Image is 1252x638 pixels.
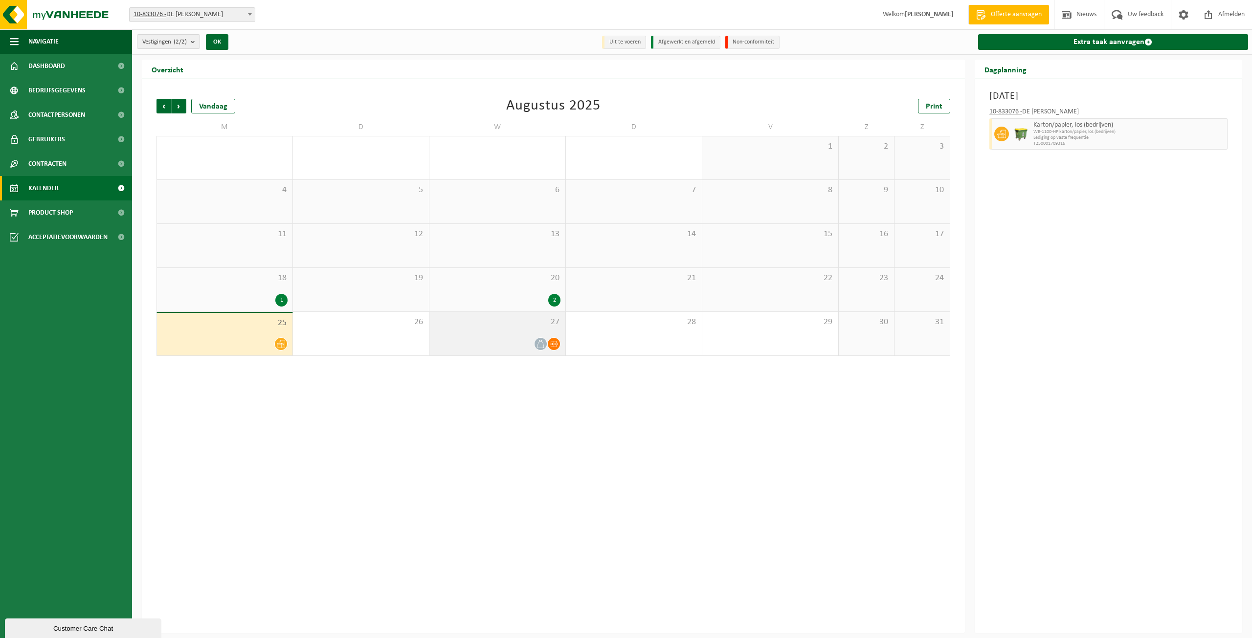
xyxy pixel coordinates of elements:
span: Kalender [28,176,59,200]
span: 15 [707,229,833,240]
td: M [156,118,293,136]
span: Contactpersonen [28,103,85,127]
div: Vandaag [191,99,235,113]
td: V [702,118,839,136]
span: 10 [899,185,945,196]
span: Navigatie [28,29,59,54]
span: 16 [844,229,889,240]
span: 30 [844,317,889,328]
button: OK [206,34,228,50]
tcxspan: Call 10-833076 - via 3CX [134,11,166,18]
span: 1 [707,141,833,152]
span: 17 [899,229,945,240]
span: 23 [844,273,889,284]
span: 7 [571,185,697,196]
td: W [429,118,566,136]
span: 27 [434,317,560,328]
span: 11 [162,229,288,240]
span: Print [926,103,942,110]
a: Offerte aanvragen [968,5,1049,24]
div: 1 [275,294,288,307]
div: DE [PERSON_NAME] [989,109,1228,118]
td: D [293,118,429,136]
span: 21 [571,273,697,284]
a: Extra taak aanvragen [978,34,1249,50]
span: Dashboard [28,54,65,78]
span: 10-833076 - DE WANDELER - TORHOUT [130,8,255,22]
span: 13 [434,229,560,240]
span: Contracten [28,152,67,176]
span: 31 [899,317,945,328]
span: 12 [298,229,424,240]
span: Vestigingen [142,35,187,49]
span: 29 [707,317,833,328]
h3: [DATE] [989,89,1228,104]
span: 24 [899,273,945,284]
li: Uit te voeren [602,36,646,49]
span: 3 [899,141,945,152]
a: Print [918,99,950,113]
span: 2 [844,141,889,152]
span: 6 [434,185,560,196]
span: 20 [434,273,560,284]
span: 19 [298,273,424,284]
span: Volgende [172,99,186,113]
span: 18 [162,273,288,284]
div: Augustus 2025 [506,99,601,113]
span: 9 [844,185,889,196]
span: Vorige [156,99,171,113]
li: Non-conformiteit [725,36,780,49]
img: WB-1100-HPE-GN-50 [1014,127,1028,141]
span: 25 [162,318,288,329]
h2: Dagplanning [975,60,1036,79]
span: 5 [298,185,424,196]
div: 2 [548,294,560,307]
td: Z [894,118,950,136]
span: 8 [707,185,833,196]
h2: Overzicht [142,60,193,79]
span: 28 [571,317,697,328]
li: Afgewerkt en afgemeld [651,36,720,49]
strong: [PERSON_NAME] [905,11,954,18]
span: Offerte aanvragen [988,10,1044,20]
span: Gebruikers [28,127,65,152]
span: Acceptatievoorwaarden [28,225,108,249]
span: T250001709316 [1033,141,1225,147]
count: (2/2) [174,39,187,45]
iframe: chat widget [5,616,163,638]
button: Vestigingen(2/2) [137,34,200,49]
span: 22 [707,273,833,284]
span: Karton/papier, los (bedrijven) [1033,121,1225,129]
span: Lediging op vaste frequentie [1033,135,1225,141]
span: 14 [571,229,697,240]
td: Z [839,118,894,136]
span: 4 [162,185,288,196]
span: WB-1100-HP karton/papier, los (bedrijven) [1033,129,1225,135]
td: D [566,118,702,136]
span: 26 [298,317,424,328]
span: Product Shop [28,200,73,225]
span: 10-833076 - DE WANDELER - TORHOUT [129,7,255,22]
tcxspan: Call 10-833076 - via 3CX [989,108,1022,115]
span: Bedrijfsgegevens [28,78,86,103]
